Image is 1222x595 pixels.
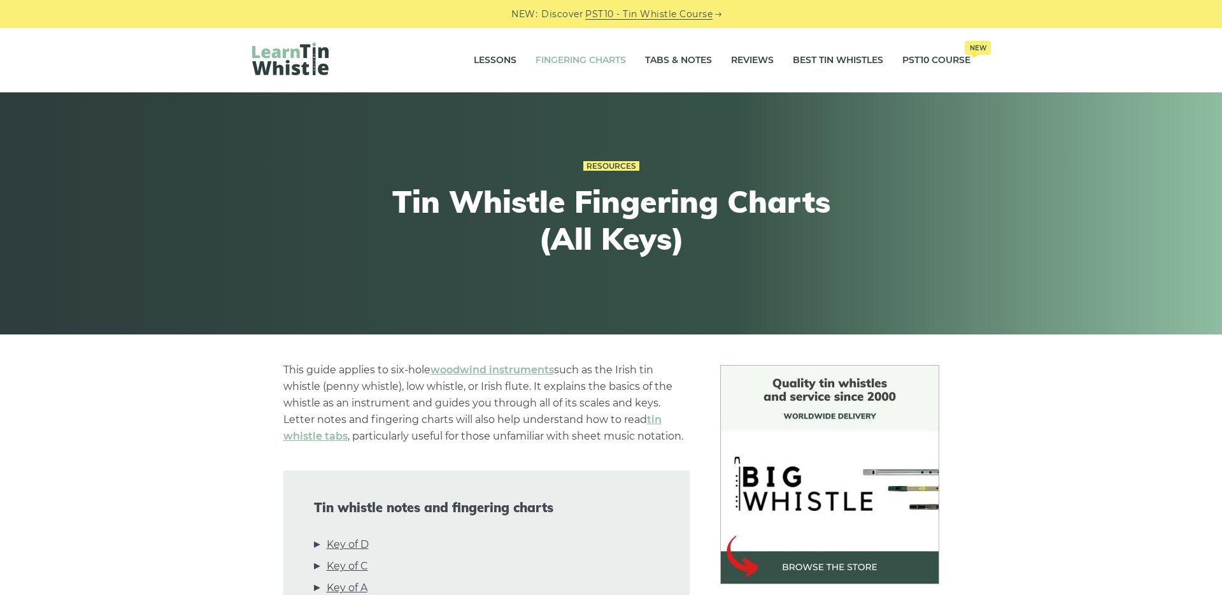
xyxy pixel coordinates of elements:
a: Key of C [327,558,368,575]
img: BigWhistle Tin Whistle Store [720,365,939,584]
a: Fingering Charts [536,45,626,76]
h1: Tin Whistle Fingering Charts (All Keys) [377,183,846,257]
a: Reviews [731,45,774,76]
span: New [965,41,991,55]
p: This guide applies to six-hole such as the Irish tin whistle (penny whistle), low whistle, or Iri... [283,362,690,445]
a: Best Tin Whistles [793,45,883,76]
a: PST10 CourseNew [902,45,970,76]
a: Key of D [327,536,369,553]
a: woodwind instruments [430,364,554,376]
a: Tabs & Notes [645,45,712,76]
a: Lessons [474,45,516,76]
span: Tin whistle notes and fingering charts [314,500,659,515]
img: LearnTinWhistle.com [252,43,329,75]
a: Resources [583,161,639,171]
